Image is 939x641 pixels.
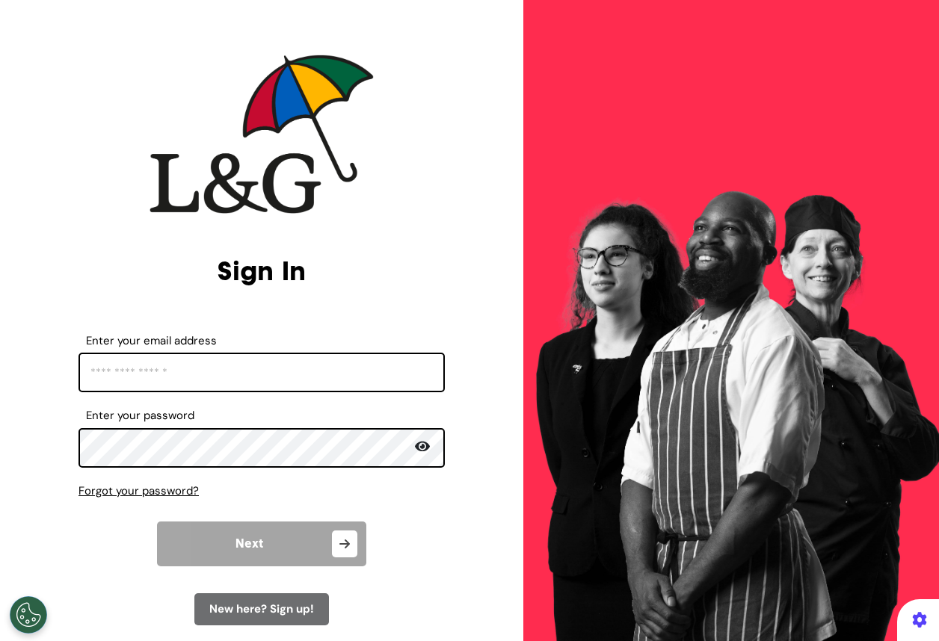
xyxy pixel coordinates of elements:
button: Open Preferences [10,596,47,634]
label: Enter your email address [78,332,445,350]
label: Enter your password [78,407,445,424]
span: Forgot your password? [78,483,199,498]
img: company logo [150,55,374,214]
button: Next [157,521,366,566]
h2: Sign In [78,255,445,287]
span: New here? Sign up! [209,601,314,616]
span: Next [235,538,263,550]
